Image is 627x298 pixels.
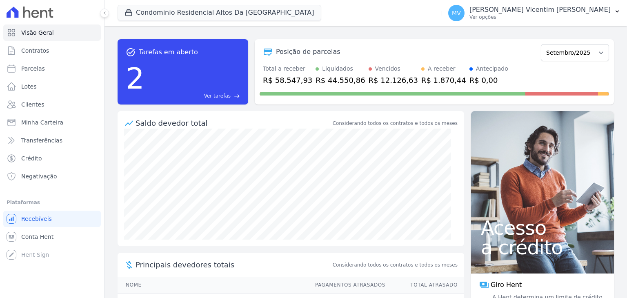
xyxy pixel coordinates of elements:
[21,215,52,223] span: Recebíveis
[469,14,611,20] p: Ver opções
[369,75,418,86] div: R$ 12.126,63
[118,277,307,294] th: Nome
[21,118,63,127] span: Minha Carteira
[375,64,400,73] div: Vencidos
[21,233,53,241] span: Conta Hent
[234,93,240,99] span: east
[136,259,331,270] span: Principais devedores totais
[21,136,62,145] span: Transferências
[333,120,458,127] div: Considerando todos os contratos e todos os meses
[3,229,101,245] a: Conta Hent
[386,277,464,294] th: Total Atrasado
[307,277,386,294] th: Pagamentos Atrasados
[7,198,98,207] div: Plataformas
[148,92,240,100] a: Ver tarefas east
[322,64,353,73] div: Liquidados
[276,47,340,57] div: Posição de parcelas
[333,261,458,269] span: Considerando todos os contratos e todos os meses
[263,75,312,86] div: R$ 58.547,93
[3,24,101,41] a: Visão Geral
[3,150,101,167] a: Crédito
[476,64,508,73] div: Antecipado
[3,42,101,59] a: Contratos
[481,218,604,238] span: Acesso
[491,280,522,290] span: Giro Hent
[421,75,466,86] div: R$ 1.870,44
[3,114,101,131] a: Minha Carteira
[428,64,456,73] div: A receber
[118,5,321,20] button: Condominio Residencial Altos Da [GEOGRAPHIC_DATA]
[452,10,461,16] span: MV
[21,29,54,37] span: Visão Geral
[263,64,312,73] div: Total a receber
[21,100,44,109] span: Clientes
[21,172,57,180] span: Negativação
[316,75,365,86] div: R$ 44.550,86
[469,6,611,14] p: [PERSON_NAME] Vicentim [PERSON_NAME]
[126,47,136,57] span: task_alt
[3,168,101,185] a: Negativação
[3,60,101,77] a: Parcelas
[3,78,101,95] a: Lotes
[442,2,627,24] button: MV [PERSON_NAME] Vicentim [PERSON_NAME] Ver opções
[3,211,101,227] a: Recebíveis
[139,47,198,57] span: Tarefas em aberto
[21,154,42,162] span: Crédito
[21,64,45,73] span: Parcelas
[204,92,231,100] span: Ver tarefas
[469,75,508,86] div: R$ 0,00
[126,57,145,100] div: 2
[3,132,101,149] a: Transferências
[136,118,331,129] div: Saldo devedor total
[3,96,101,113] a: Clientes
[21,47,49,55] span: Contratos
[21,82,37,91] span: Lotes
[481,238,604,257] span: a crédito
